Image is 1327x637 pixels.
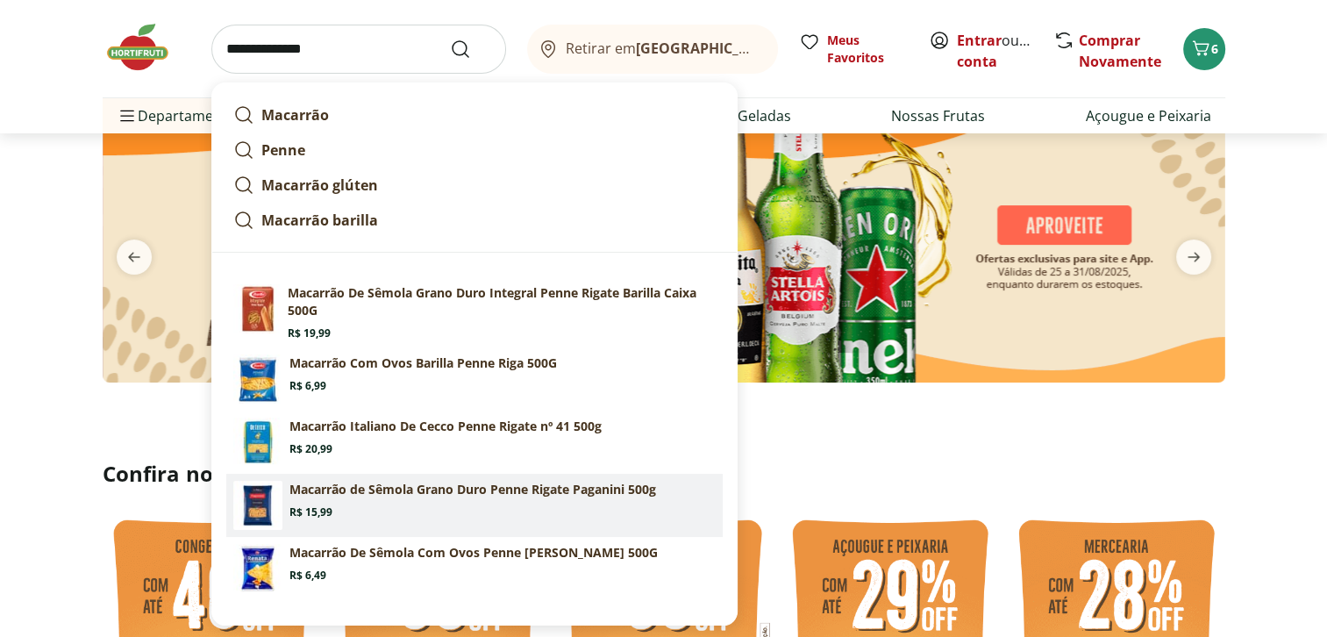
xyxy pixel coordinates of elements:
span: 6 [1211,40,1218,57]
span: Departamentos [117,95,243,137]
a: Macarrão glúten [226,168,723,203]
p: Macarrão De Sêmola Grano Duro Integral Penne Rigate Barilla Caixa 500G [288,284,716,319]
p: Macarrão Italiano De Cecco Penne Rigate nº 41 500g [289,418,602,435]
p: Macarrão Com Ovos Barilla Penne Riga 500G [289,354,557,372]
button: next [1162,240,1225,275]
a: Macarrão barilla [226,203,723,238]
span: Meus Favoritos [827,32,908,67]
a: Penne [226,132,723,168]
b: [GEOGRAPHIC_DATA]/[GEOGRAPHIC_DATA] [636,39,931,58]
a: Comprar Novamente [1079,31,1161,71]
button: Submit Search [450,39,492,60]
p: Macarrão de Sêmola Grano Duro Penne Rigate Paganini 500g [289,481,656,498]
a: Macarrão [226,97,723,132]
span: Retirar em [566,40,760,56]
h2: Confira nossos descontos exclusivos [103,460,1225,488]
a: PrincipalMacarrão Com Ovos Barilla Penne Riga 500GR$ 6,99 [226,347,723,411]
img: Hortifruti [103,21,190,74]
span: R$ 20,99 [289,442,332,456]
strong: Macarrão glúten [261,175,378,195]
span: R$ 6,49 [289,569,326,583]
img: Principal [233,284,282,333]
button: Menu [117,95,138,137]
input: search [211,25,506,74]
a: Macarrão Italiano De Cecco Penne Rigate nº 41 500gMacarrão Italiano De Cecco Penne Rigate nº 41 5... [226,411,723,474]
img: Macarrão Italiano De Cecco Penne Rigate nº 41 500g [233,418,282,467]
img: Principal [233,354,282,404]
img: Principal [233,544,282,593]
span: R$ 6,99 [289,379,326,393]
span: ou [957,30,1035,72]
span: R$ 15,99 [289,505,332,519]
button: Carrinho [1183,28,1225,70]
a: PrincipalMacarrão De Sêmola Grano Duro Integral Penne Rigate Barilla Caixa 500GR$ 19,99 [226,277,723,347]
a: Meus Favoritos [799,32,908,67]
button: Retirar em[GEOGRAPHIC_DATA]/[GEOGRAPHIC_DATA] [527,25,778,74]
span: R$ 19,99 [288,326,331,340]
a: PrincipalMacarrão de Sêmola Grano Duro Penne Rigate Paganini 500gR$ 15,99 [226,474,723,537]
strong: Penne [261,140,305,160]
a: Criar conta [957,31,1053,71]
button: previous [103,240,166,275]
a: Açougue e Peixaria [1085,105,1210,126]
p: Macarrão De Sêmola Com Ovos Penne [PERSON_NAME] 500G [289,544,658,562]
a: Nossas Frutas [891,105,985,126]
a: PrincipalMacarrão De Sêmola Com Ovos Penne [PERSON_NAME] 500GR$ 6,49 [226,537,723,600]
strong: Macarrão [261,105,329,125]
a: Entrar [957,31,1002,50]
strong: Macarrão barilla [261,211,378,230]
img: Principal [233,481,282,530]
